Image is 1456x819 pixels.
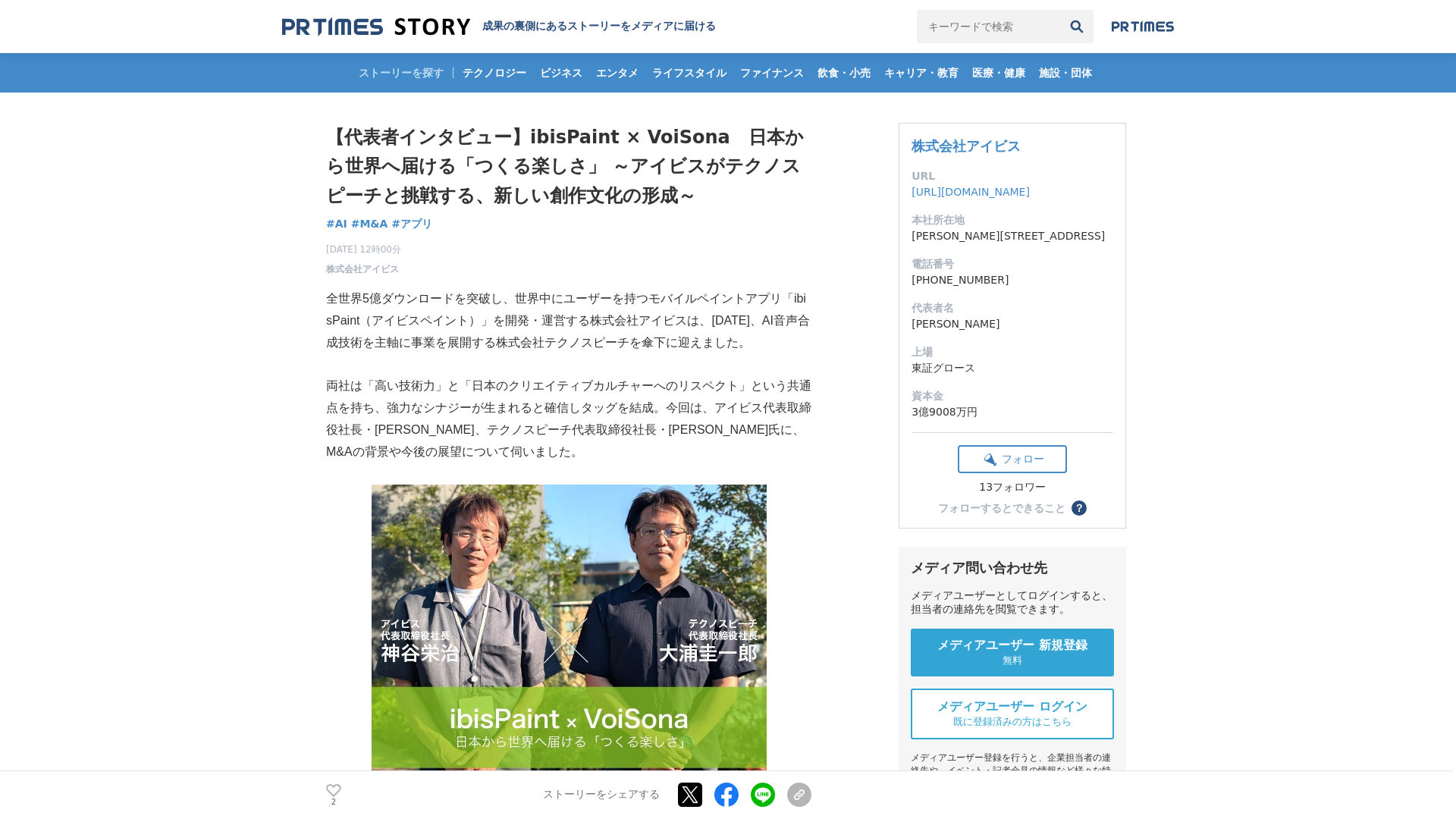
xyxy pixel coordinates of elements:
div: メディアユーザー登録を行うと、企業担当者の連絡先や、イベント・記者会見の情報など様々な特記情報を閲覧できます。 ※内容はストーリー・プレスリリースにより異なります。 [911,752,1114,816]
p: 全世界5億ダウンロードを突破し、世界中にユーザーを持つモバイルペイントアプリ「ibisPaint（アイビスペイント）」を開発・運営する株式会社アイビスは、[DATE]、AI音声合成技術を主軸に事... [326,288,811,353]
img: prtimes [1112,20,1174,33]
span: メディアユーザー ログイン [937,699,1087,715]
span: ファイナンス [734,66,810,80]
span: 医療・健康 [966,66,1031,80]
span: 無料 [1003,654,1022,667]
span: テクノロジー [457,66,532,80]
span: キャリア・教育 [878,66,965,80]
span: #AI [326,217,347,231]
img: thumbnail_b79ba420-9a71-11f0-a5bb-2fde976c6cc8.jpg [372,485,767,781]
div: メディア問い合わせ先 [911,559,1114,577]
h1: 【代表者インタビュー】ibisPaint × VoiSona 日本から世界へ届ける「つくる楽しさ」 ～アイビスがテクノスピーチと挑戦する、新しい創作文化の形成～ [326,123,811,210]
dd: [PHONE_NUMBER] [912,272,1113,288]
dt: 本社所在地 [912,212,1113,228]
span: ライフスタイル [646,66,733,80]
a: 成果の裏側にあるストーリーをメディアに届ける 成果の裏側にあるストーリーをメディアに届ける [282,17,716,37]
button: フォロー [958,445,1067,473]
a: ビジネス [534,53,588,93]
a: #AI [326,216,347,232]
span: [DATE] 12時00分 [326,243,401,256]
h2: 成果の裏側にあるストーリーをメディアに届ける [482,20,716,33]
button: ？ [1072,500,1087,516]
button: 検索 [1060,10,1094,43]
span: ？ [1074,503,1084,513]
a: メディアユーザー 新規登録 無料 [911,629,1114,676]
a: #アプリ [391,216,432,232]
span: #アプリ [391,217,432,231]
input: キーワードで検索 [917,10,1060,43]
dd: 東証グロース [912,360,1113,376]
div: フォローするとできること [938,503,1065,513]
span: 既に登録済みの方はこちら [953,715,1072,729]
dt: 電話番号 [912,256,1113,272]
dd: 3億9008万円 [912,404,1113,420]
dt: 代表者名 [912,300,1113,316]
a: メディアユーザー ログイン 既に登録済みの方はこちら [911,689,1114,739]
a: 施設・団体 [1033,53,1098,93]
a: ライフスタイル [646,53,733,93]
p: 両社は「高い技術力」と「日本のクリエイティブカルチャーへのリスペクト」という共通点を持ち、強力なシナジーが生まれると確信しタッグを結成。今回は、アイビス代表取締役社長・[PERSON_NAME]... [326,375,811,463]
dt: URL [912,168,1113,184]
a: テクノロジー [457,53,532,93]
dd: [PERSON_NAME][STREET_ADDRESS] [912,228,1113,244]
a: #M&A [351,216,388,232]
dd: [PERSON_NAME] [912,316,1113,332]
a: キャリア・教育 [878,53,965,93]
a: 医療・健康 [966,53,1031,93]
p: 2 [326,799,341,806]
span: 飲食・小売 [811,66,877,80]
a: ファイナンス [734,53,810,93]
dt: 上場 [912,344,1113,360]
span: メディアユーザー 新規登録 [937,638,1087,654]
div: メディアユーザーとしてログインすると、担当者の連絡先を閲覧できます。 [911,589,1114,617]
a: 飲食・小売 [811,53,877,93]
p: ストーリーをシェアする [543,789,660,802]
a: 株式会社アイビス [912,138,1021,154]
dt: 資本金 [912,388,1113,404]
img: 成果の裏側にあるストーリーをメディアに届ける [282,17,470,37]
span: エンタメ [590,66,645,80]
span: 施設・団体 [1033,66,1098,80]
div: 13フォロワー [958,481,1067,494]
span: ビジネス [534,66,588,80]
a: エンタメ [590,53,645,93]
a: [URL][DOMAIN_NAME] [912,186,1030,198]
a: 株式会社アイビス [326,262,399,276]
span: #M&A [351,217,388,231]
